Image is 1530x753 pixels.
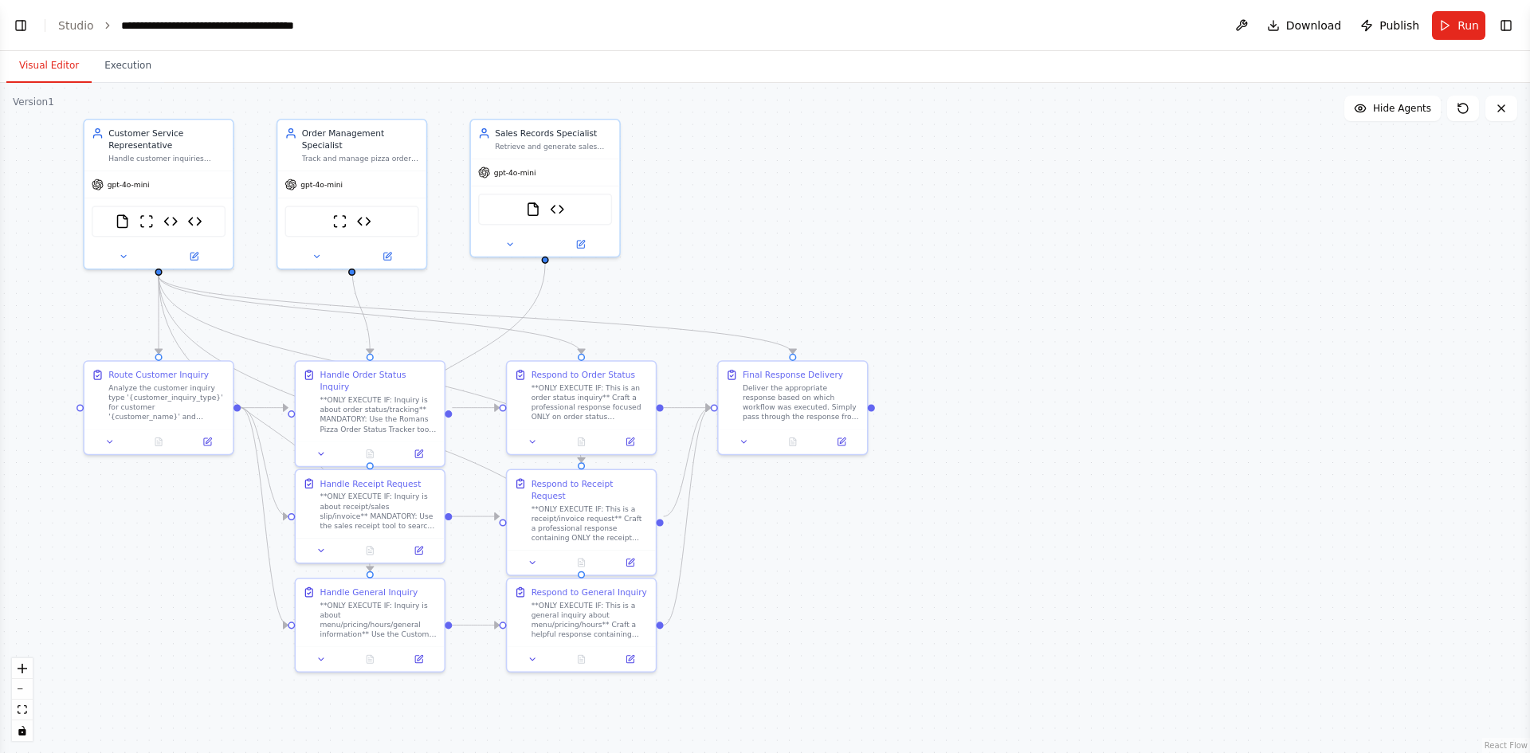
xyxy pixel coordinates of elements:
img: Romans Pizza Order Status Tracker [357,214,371,229]
button: Execution [92,49,164,83]
div: **ONLY EXECUTE IF: Inquiry is about order status/tracking** MANDATORY: Use the Romans Pizza Order... [320,395,437,434]
nav: breadcrumb [58,18,294,33]
div: Respond to General Inquiry**ONLY EXECUTE IF: This is a general inquiry about menu/pricing/hours**... [506,578,657,673]
div: **ONLY EXECUTE IF: Inquiry is about receipt/sales slip/invoice** MANDATORY: Use the sales receipt... [320,492,437,531]
g: Edge from a5a42e8f-d726-4b93-a8ca-b23a31b50402 to 3e832f4c-937d-4e82-9dc3-e24379ce3afd [241,402,288,523]
button: No output available [344,543,395,558]
img: ScrapeWebsiteTool [139,214,154,229]
div: Handle Receipt Request [320,477,421,489]
div: Retrieve and generate sales slips, receipts, and transaction records for Romans Pizza customers u... [495,142,612,151]
g: Edge from 7fb2cafe-e259-484d-9bf4-17e3ca9d9242 to eafac9f2-6aee-49b4-94de-386d49e2a277 [664,402,711,523]
button: Publish [1354,11,1426,40]
g: Edge from d79b70ad-5d4d-46ab-a9b8-b8d4099e1622 to db611aaf-a21c-4ddd-92c3-bf79f8d4c444 [152,276,375,571]
a: React Flow attribution [1485,741,1528,750]
button: Open in side panel [610,434,651,449]
button: Open in side panel [398,447,439,461]
div: Customer Service Representative [108,127,226,151]
img: Customer Database Tool [187,214,202,229]
button: Open in side panel [547,237,615,252]
button: Open in side panel [398,543,439,558]
g: Edge from 2727c4c2-7ab7-43ed-ae12-af91d82a583e to b8ca8648-02c9-46a2-8a54-2a7dcde34792 [346,264,376,354]
div: Sales Records SpecialistRetrieve and generate sales slips, receipts, and transaction records for ... [469,119,620,257]
button: No output available [555,434,606,449]
img: Sales Receipt Tool [550,202,564,217]
div: Final Response Delivery [743,369,843,381]
div: **ONLY EXECUTE IF: This is a general inquiry about menu/pricing/hours** Craft a helpful response ... [532,601,649,640]
g: Edge from db611aaf-a21c-4ddd-92c3-bf79f8d4c444 to a54e81b1-584a-46a6-8e66-0ef4b08e1791 [452,619,499,631]
button: zoom out [12,679,33,700]
button: zoom in [12,658,33,679]
div: Version 1 [13,96,54,108]
g: Edge from b8ca8648-02c9-46a2-8a54-2a7dcde34792 to 34c63b8f-a375-43b6-ba40-603ea78852ff [452,402,499,414]
div: Handle Order Status Inquiry**ONLY EXECUTE IF: Inquiry is about order status/tracking** MANDATORY:... [295,360,445,467]
div: Handle customer inquiries about Romans Pizza ([DOMAIN_NAME]) orders using ALL provided customer d... [108,154,226,163]
span: Publish [1379,18,1419,33]
button: Open in side panel [610,652,651,666]
button: fit view [12,700,33,720]
div: **ONLY EXECUTE IF: Inquiry is about menu/pricing/hours/general information** Use the Customer Dat... [320,601,437,640]
div: Final Response DeliveryDeliver the appropriate response based on which workflow was executed. Sim... [717,360,868,455]
button: Open in side panel [821,434,862,449]
g: Edge from 3e832f4c-937d-4e82-9dc3-e24379ce3afd to 7fb2cafe-e259-484d-9bf4-17e3ca9d9242 [452,510,499,522]
g: Edge from b0e6063f-bffa-4e1d-907f-3c3e44b3854d to 3e832f4c-937d-4e82-9dc3-e24379ce3afd [364,264,551,462]
div: Respond to Receipt Request [532,477,649,501]
div: Respond to Receipt Request**ONLY EXECUTE IF: This is a receipt/invoice request** Craft a professi... [506,469,657,576]
div: Handle Receipt Request**ONLY EXECUTE IF: Inquiry is about receipt/sales slip/invoice** MANDATORY:... [295,469,445,564]
button: No output available [133,434,184,449]
div: Route Customer Inquiry [108,369,209,381]
img: Order Database Tool [163,214,178,229]
g: Edge from d79b70ad-5d4d-46ab-a9b8-b8d4099e1622 to 34c63b8f-a375-43b6-ba40-603ea78852ff [152,276,587,354]
g: Edge from d79b70ad-5d4d-46ab-a9b8-b8d4099e1622 to a5a42e8f-d726-4b93-a8ca-b23a31b50402 [152,276,164,354]
span: gpt-4o-mini [300,180,343,190]
div: Respond to General Inquiry [532,586,647,598]
div: Respond to Order Status**ONLY EXECUTE IF: This is an order status inquiry** Craft a professional ... [506,360,657,455]
div: Deliver the appropriate response based on which workflow was executed. Simply pass through the re... [743,383,860,422]
div: Customer Service RepresentativeHandle customer inquiries about Romans Pizza ([DOMAIN_NAME]) order... [83,119,233,269]
button: No output available [555,555,606,570]
g: Edge from a5a42e8f-d726-4b93-a8ca-b23a31b50402 to db611aaf-a21c-4ddd-92c3-bf79f8d4c444 [241,402,288,631]
button: toggle interactivity [12,720,33,741]
div: Analyze the customer inquiry type '{customer_inquiry_type}' for customer '{customer_name}' and de... [108,383,226,422]
button: Open in side panel [186,434,228,449]
img: ScrapeWebsiteTool [332,214,347,229]
button: No output available [555,652,606,666]
div: Route Customer InquiryAnalyze the customer inquiry type '{customer_inquiry_type}' for customer '{... [83,360,233,455]
img: FileReadTool [115,214,129,229]
span: gpt-4o-mini [494,167,536,177]
button: Open in side panel [610,555,651,570]
div: Respond to Order Status [532,369,635,381]
button: Open in side panel [398,652,439,666]
g: Edge from a54e81b1-584a-46a6-8e66-0ef4b08e1791 to eafac9f2-6aee-49b4-94de-386d49e2a277 [664,402,711,631]
g: Edge from d79b70ad-5d4d-46ab-a9b8-b8d4099e1622 to eafac9f2-6aee-49b4-94de-386d49e2a277 [152,276,798,354]
img: FileReadTool [526,202,540,217]
div: Sales Records Specialist [495,127,612,139]
button: Show left sidebar [10,14,32,37]
button: No output available [767,434,818,449]
div: Handle General Inquiry**ONLY EXECUTE IF: Inquiry is about menu/pricing/hours/general information*... [295,578,445,673]
div: Handle General Inquiry [320,586,418,598]
div: **ONLY EXECUTE IF: This is a receipt/invoice request** Craft a professional response containing O... [532,504,649,543]
g: Edge from a5a42e8f-d726-4b93-a8ca-b23a31b50402 to b8ca8648-02c9-46a2-8a54-2a7dcde34792 [241,402,288,414]
button: Open in side panel [353,249,422,264]
button: Open in side panel [160,249,229,264]
button: Hide Agents [1344,96,1441,121]
a: Studio [58,19,94,32]
span: gpt-4o-mini [108,180,150,190]
div: Order Management SpecialistTrack and manage pizza orders for Romans Pizza ([DOMAIN_NAME]) using p... [277,119,427,269]
div: Handle Order Status Inquiry [320,369,437,393]
g: Edge from 34c63b8f-a375-43b6-ba40-603ea78852ff to eafac9f2-6aee-49b4-94de-386d49e2a277 [664,402,711,414]
div: Track and manage pizza orders for Romans Pizza ([DOMAIN_NAME]) using provided customer data: name... [302,154,419,163]
button: Show right sidebar [1495,14,1517,37]
div: **ONLY EXECUTE IF: This is an order status inquiry** Craft a professional response focused ONLY o... [532,383,649,422]
span: Run [1457,18,1479,33]
button: Run [1432,11,1485,40]
button: Visual Editor [6,49,92,83]
div: React Flow controls [12,658,33,741]
div: Order Management Specialist [302,127,419,151]
button: No output available [344,447,395,461]
span: Download [1286,18,1342,33]
span: Hide Agents [1373,102,1431,115]
button: No output available [344,652,395,666]
button: Download [1261,11,1348,40]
